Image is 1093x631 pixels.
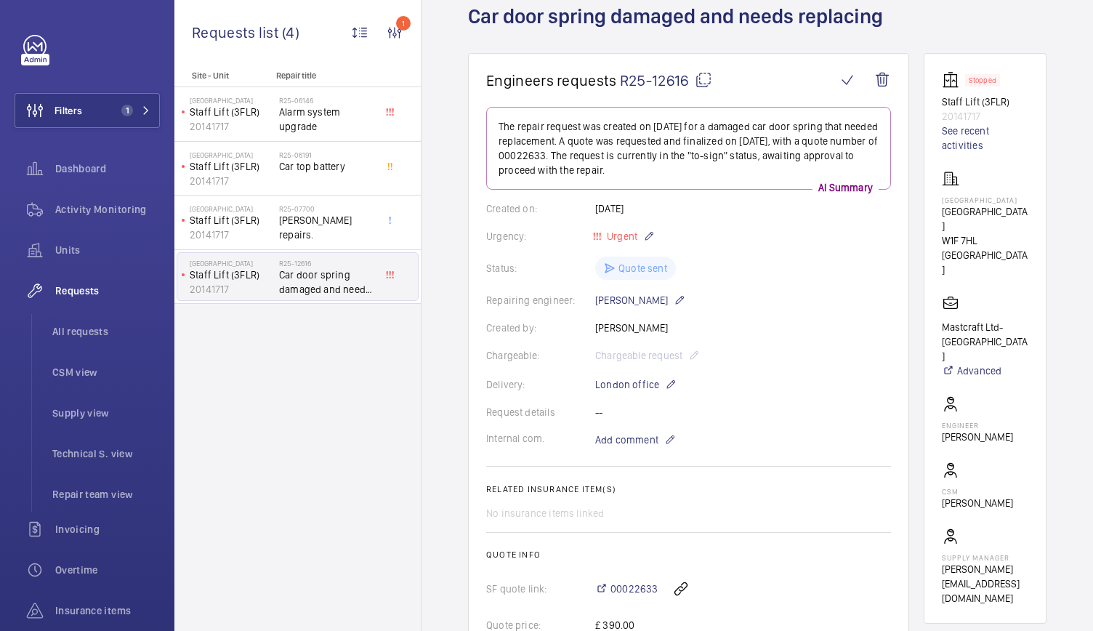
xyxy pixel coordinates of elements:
span: Activity Monitoring [55,202,160,217]
p: [GEOGRAPHIC_DATA] [942,196,1028,204]
span: Alarm system upgrade [279,105,375,134]
p: CSM [942,487,1013,496]
span: Dashboard [55,161,160,176]
p: Repair title [276,71,372,81]
h2: R25-12616 [279,259,375,268]
p: Supply manager [942,553,1028,562]
p: Staff Lift (3FLR) [190,268,273,282]
p: 20141717 [942,109,1028,124]
span: Units [55,243,160,257]
span: Requests list [192,23,282,41]
p: Staff Lift (3FLR) [190,213,273,228]
span: Car door spring damaged and needs replacing [279,268,375,297]
span: Insurance items [55,603,160,618]
p: 20141717 [190,119,273,134]
p: [GEOGRAPHIC_DATA] [190,96,273,105]
p: W1F 7HL [GEOGRAPHIC_DATA] [942,233,1028,277]
span: Add comment [595,433,658,447]
span: Car top battery [279,159,375,174]
a: Advanced [942,363,1028,378]
p: The repair request was created on [DATE] for a damaged car door spring that needed replacement. A... [499,119,879,177]
p: Mastcraft Ltd- [GEOGRAPHIC_DATA] [942,320,1028,363]
p: [PERSON_NAME][EMAIL_ADDRESS][DOMAIN_NAME] [942,562,1028,606]
span: Technical S. view [52,446,160,461]
a: See recent activities [942,124,1028,153]
h2: Quote info [486,550,891,560]
span: Repair team view [52,487,160,502]
p: 20141717 [190,228,273,242]
h2: Related insurance item(s) [486,484,891,494]
img: elevator.svg [942,71,965,89]
p: [PERSON_NAME] [595,292,685,309]
h2: R25-06146 [279,96,375,105]
p: [GEOGRAPHIC_DATA] [190,204,273,213]
button: Filters1 [15,93,160,128]
h1: Car door spring damaged and needs replacing [468,3,892,53]
h2: R25-06191 [279,150,375,159]
span: Engineers requests [486,71,617,89]
span: Filters [55,103,82,118]
span: R25-12616 [620,71,712,89]
span: CSM view [52,365,160,379]
p: Engineer [942,421,1013,430]
p: [PERSON_NAME] [942,496,1013,510]
a: 00022633 [595,582,658,596]
span: Requests [55,284,160,298]
p: Staff Lift (3FLR) [190,105,273,119]
p: AI Summary [812,180,879,195]
h2: R25-07700 [279,204,375,213]
span: 00022633 [610,582,658,596]
p: [GEOGRAPHIC_DATA] [942,204,1028,233]
p: Site - Unit [174,71,270,81]
p: [PERSON_NAME] [942,430,1013,444]
span: 1 [121,105,133,116]
p: 20141717 [190,174,273,188]
span: Invoicing [55,522,160,536]
span: Overtime [55,563,160,577]
p: 20141717 [190,282,273,297]
p: Staff Lift (3FLR) [190,159,273,174]
span: Supply view [52,406,160,420]
span: All requests [52,324,160,339]
p: London office [595,376,677,393]
p: Stopped [969,78,996,83]
p: [GEOGRAPHIC_DATA] [190,259,273,268]
span: [PERSON_NAME] repairs. [279,213,375,242]
span: Urgent [604,230,637,242]
p: [GEOGRAPHIC_DATA] [190,150,273,159]
p: Staff Lift (3FLR) [942,95,1028,109]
